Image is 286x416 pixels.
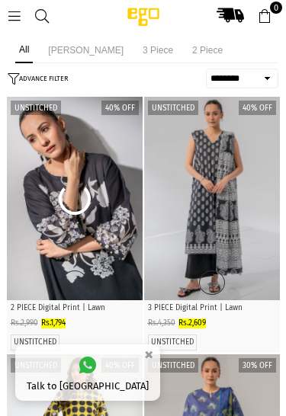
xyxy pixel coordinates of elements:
img: Ego [98,6,189,27]
button: × [140,342,158,367]
span: Rs.2,990 [11,318,38,328]
a: 1 / 52 / 53 / 54 / 55 / 5 [144,97,280,300]
li: All [15,37,33,63]
span: Rs.2,609 [178,318,206,328]
img: Layers 3 Piece [144,97,280,300]
label: 30% off [239,358,276,373]
a: Quick Shop [199,270,225,295]
span: Rs.4,350 [148,318,175,328]
a: Quick Shop [62,270,88,295]
label: 40% off [101,101,139,115]
a: Menu [1,9,28,21]
label: Unstitched [11,358,61,373]
label: Unstitched [148,101,198,115]
label: Unstitched [148,358,198,373]
div: 1 / 5 [144,97,280,300]
a: Search [28,9,56,21]
img: Impression 2 Piece [7,97,143,300]
span: 0 [270,2,282,14]
span: Rs.1,794 [41,318,66,328]
a: 0 [251,2,278,29]
li: 3 piece [139,37,177,63]
p: 3 PIECE Digital Print | Lawn [148,302,262,314]
a: Talk to [GEOGRAPHIC_DATA] [15,344,160,401]
div: 2 / 5 [7,97,143,300]
p: 2 PIECE Digital Print | Lawn [11,302,125,314]
label: Unstitched [11,101,61,115]
button: ADVANCE FILTER [8,72,68,85]
li: [PERSON_NAME] [44,37,127,63]
label: UNSTITCHED [14,338,56,347]
li: 2 piece [188,37,227,63]
label: 40% off [239,101,276,115]
label: UNSTITCHED [151,338,194,347]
